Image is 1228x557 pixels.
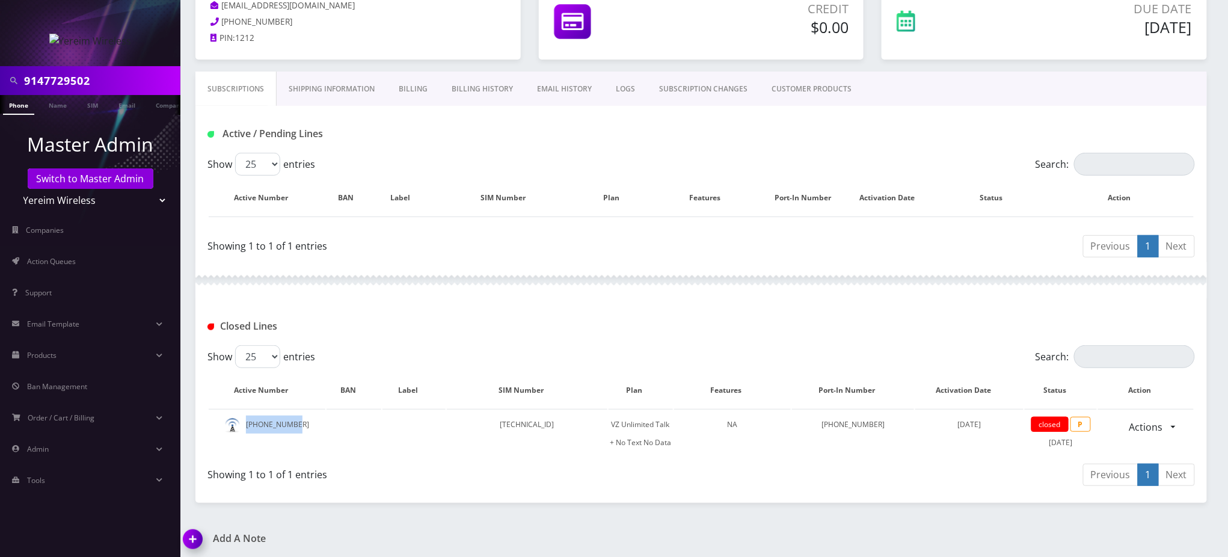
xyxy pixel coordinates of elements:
div: Showing 1 to 1 of 1 entries [207,234,692,253]
input: Search: [1074,345,1195,368]
span: [DATE] [958,419,981,429]
img: default.png [225,418,240,433]
span: Products [27,350,57,360]
input: Search: [1074,153,1195,176]
th: SIM Number: activate to sort column ascending [447,373,607,408]
a: Billing History [440,72,525,106]
span: Email Template [27,319,79,329]
th: Label: activate to sort column ascending [378,180,435,215]
a: Email [112,95,141,114]
td: NA [674,409,791,458]
span: 1212 [235,32,254,43]
td: [DATE] [1025,409,1097,458]
a: PIN: [210,32,235,45]
th: Status: activate to sort column ascending [939,180,1056,215]
th: Active Number: activate to sort column ascending [209,180,325,215]
a: Name [43,95,73,114]
a: Next [1158,464,1195,486]
span: Tools [27,475,45,485]
a: 1 [1138,464,1159,486]
a: 1 [1138,235,1159,257]
h5: [DATE] [1001,18,1192,36]
th: BAN: activate to sort column ascending [327,373,381,408]
a: CUSTOMER PRODUCTS [760,72,864,106]
a: Billing [387,72,440,106]
a: Switch to Master Admin [28,168,153,189]
h1: Active / Pending Lines [207,128,524,140]
a: SUBSCRIPTION CHANGES [647,72,760,106]
label: Search: [1036,345,1195,368]
a: Subscriptions [195,72,277,106]
span: closed [1031,417,1069,432]
th: Port-In Number: activate to sort column ascending [792,373,914,408]
span: Companies [26,225,64,235]
label: Search: [1036,153,1195,176]
th: Activation Date: activate to sort column ascending [849,180,938,215]
span: [PHONE_NUMBER] [222,16,293,27]
div: Showing 1 to 1 of 1 entries [207,463,692,482]
a: LOGS [604,72,647,106]
select: Showentries [235,345,280,368]
a: Phone [3,95,34,115]
th: BAN: activate to sort column ascending [327,180,376,215]
a: Previous [1083,464,1138,486]
a: Shipping Information [277,72,387,106]
span: Order / Cart / Billing [28,413,95,423]
img: Yereim Wireless [49,34,132,48]
th: Plan: activate to sort column ascending [584,180,651,215]
th: Label: activate to sort column ascending [382,373,446,408]
label: Show entries [207,345,315,368]
span: P [1070,417,1091,432]
a: EMAIL HISTORY [525,72,604,106]
span: Admin [27,444,49,454]
th: Active Number: activate to sort column descending [209,373,325,408]
th: Action : activate to sort column ascending [1098,373,1194,408]
th: SIM Number: activate to sort column ascending [436,180,583,215]
th: Features: activate to sort column ascending [652,180,769,215]
a: Previous [1083,235,1138,257]
td: [PHONE_NUMBER] [209,409,325,458]
span: Ban Management [27,381,87,392]
img: Closed Lines [207,324,214,330]
th: Action: activate to sort column ascending [1057,180,1194,215]
input: Search in Company [24,69,177,92]
img: Active / Pending Lines [207,131,214,138]
th: Plan: activate to sort column ascending [609,373,672,408]
h1: Closed Lines [207,321,524,332]
th: Port-In Number: activate to sort column ascending [770,180,847,215]
td: [PHONE_NUMBER] [792,409,914,458]
label: Show entries [207,153,315,176]
a: SIM [81,95,104,114]
span: Action Queues [27,256,76,266]
td: [TECHNICAL_ID] [447,409,607,458]
span: Support [25,288,52,298]
a: Actions [1122,416,1171,439]
a: Company [150,95,190,114]
th: Activation Date: activate to sort column ascending [915,373,1024,408]
h5: $0.00 [684,18,849,36]
td: VZ Unlimited Talk + No Text No Data [609,409,672,458]
a: Next [1158,235,1195,257]
th: Features: activate to sort column ascending [674,373,791,408]
select: Showentries [235,153,280,176]
a: Add A Note [183,533,692,544]
th: Status: activate to sort column ascending [1025,373,1097,408]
